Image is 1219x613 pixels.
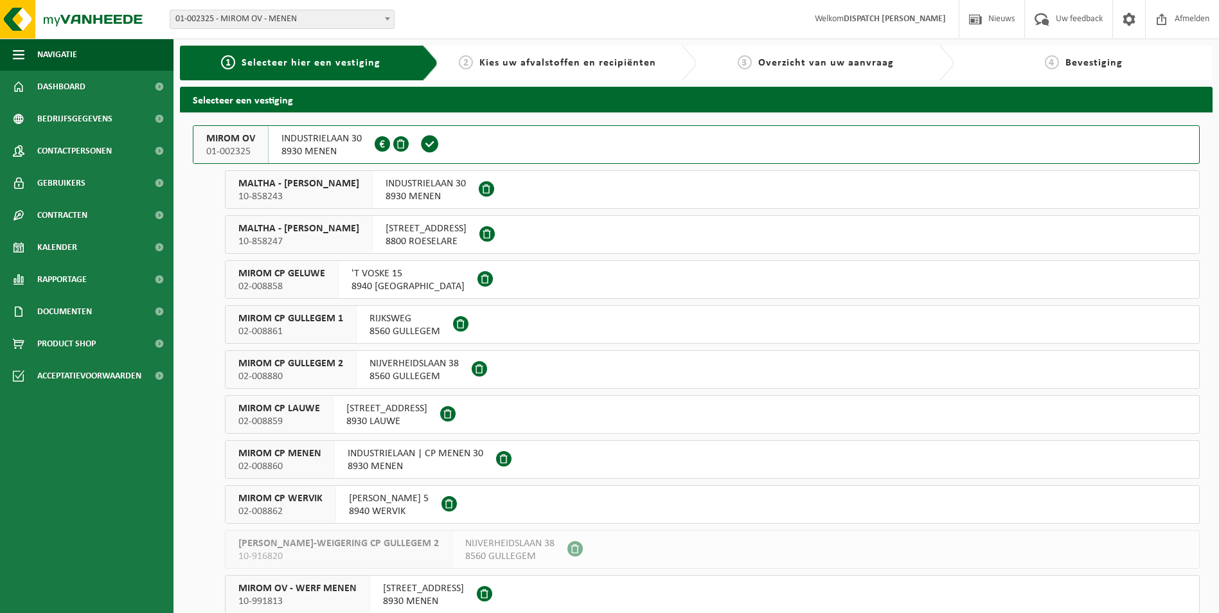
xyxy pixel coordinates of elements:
span: Gebruikers [37,167,85,199]
span: 8930 MENEN [383,595,464,608]
span: 02-008860 [238,460,321,473]
span: NIJVERHEIDSLAAN 38 [369,357,459,370]
button: MIROM CP GULLEGEM 2 02-008880 NIJVERHEIDSLAAN 388560 GULLEGEM [225,350,1200,389]
span: 8560 GULLEGEM [465,550,555,563]
h2: Selecteer een vestiging [180,87,1213,112]
iframe: chat widget [6,585,215,613]
span: MALTHA - [PERSON_NAME] [238,177,359,190]
span: INDUSTRIELAAN | CP MENEN 30 [348,447,483,460]
span: 8930 MENEN [348,460,483,473]
span: MIROM CP MENEN [238,447,321,460]
span: [PERSON_NAME] 5 [349,492,429,505]
button: MALTHA - [PERSON_NAME] 10-858247 [STREET_ADDRESS]8800 ROESELARE [225,215,1200,254]
span: Overzicht van uw aanvraag [758,58,894,68]
span: 8800 ROESELARE [386,235,467,248]
span: 02-008859 [238,415,320,428]
span: 'T VOSKE 15 [351,267,465,280]
button: MIROM CP LAUWE 02-008859 [STREET_ADDRESS]8930 LAUWE [225,395,1200,434]
span: 8560 GULLEGEM [369,370,459,383]
span: [STREET_ADDRESS] [386,222,467,235]
span: 10-858243 [238,190,359,203]
span: MIROM CP WERVIK [238,492,323,505]
span: 8930 MENEN [386,190,466,203]
span: MIROM CP GULLEGEM 1 [238,312,343,325]
span: 01-002325 - MIROM OV - MENEN [170,10,394,28]
span: 10-858247 [238,235,359,248]
span: MIROM CP GULLEGEM 2 [238,357,343,370]
span: Product Shop [37,328,96,360]
span: 8940 [GEOGRAPHIC_DATA] [351,280,465,293]
button: MIROM CP GULLEGEM 1 02-008861 RIJKSWEG8560 GULLEGEM [225,305,1200,344]
span: Selecteer hier een vestiging [242,58,380,68]
span: [STREET_ADDRESS] [383,582,464,595]
span: [STREET_ADDRESS] [346,402,427,415]
button: MALTHA - [PERSON_NAME] 10-858243 INDUSTRIELAAN 308930 MENEN [225,170,1200,209]
span: 8560 GULLEGEM [369,325,440,338]
span: 02-008858 [238,280,325,293]
button: MIROM CP WERVIK 02-008862 [PERSON_NAME] 58940 WERVIK [225,485,1200,524]
span: 8930 LAUWE [346,415,427,428]
span: MIROM OV [206,132,255,145]
strong: DISPATCH [PERSON_NAME] [844,14,946,24]
span: Rapportage [37,263,87,296]
span: 8930 MENEN [281,145,362,158]
span: Bevestiging [1065,58,1123,68]
span: INDUSTRIELAAN 30 [386,177,466,190]
span: RIJKSWEG [369,312,440,325]
span: 10-991813 [238,595,357,608]
span: Kalender [37,231,77,263]
span: MIROM CP GELUWE [238,267,325,280]
span: 3 [738,55,752,69]
span: 1 [221,55,235,69]
span: 02-008861 [238,325,343,338]
span: 4 [1045,55,1059,69]
button: MIROM CP MENEN 02-008860 INDUSTRIELAAN | CP MENEN 308930 MENEN [225,440,1200,479]
button: MIROM CP GELUWE 02-008858 'T VOSKE 158940 [GEOGRAPHIC_DATA] [225,260,1200,299]
span: MIROM OV - WERF MENEN [238,582,357,595]
span: Bedrijfsgegevens [37,103,112,135]
span: MIROM CP LAUWE [238,402,320,415]
span: Kies uw afvalstoffen en recipiënten [479,58,656,68]
span: Contracten [37,199,87,231]
span: 02-008880 [238,370,343,383]
span: Navigatie [37,39,77,71]
span: 8940 WERVIK [349,505,429,518]
span: 01-002325 - MIROM OV - MENEN [170,10,395,29]
span: 02-008862 [238,505,323,518]
span: Dashboard [37,71,85,103]
span: 10-916820 [238,550,439,563]
span: Acceptatievoorwaarden [37,360,141,392]
span: 01-002325 [206,145,255,158]
span: Documenten [37,296,92,328]
span: MALTHA - [PERSON_NAME] [238,222,359,235]
button: MIROM OV 01-002325 INDUSTRIELAAN 308930 MENEN [193,125,1200,164]
span: NIJVERHEIDSLAAN 38 [465,537,555,550]
span: 2 [459,55,473,69]
span: INDUSTRIELAAN 30 [281,132,362,145]
span: [PERSON_NAME]-WEIGERING CP GULLEGEM 2 [238,537,439,550]
span: Contactpersonen [37,135,112,167]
